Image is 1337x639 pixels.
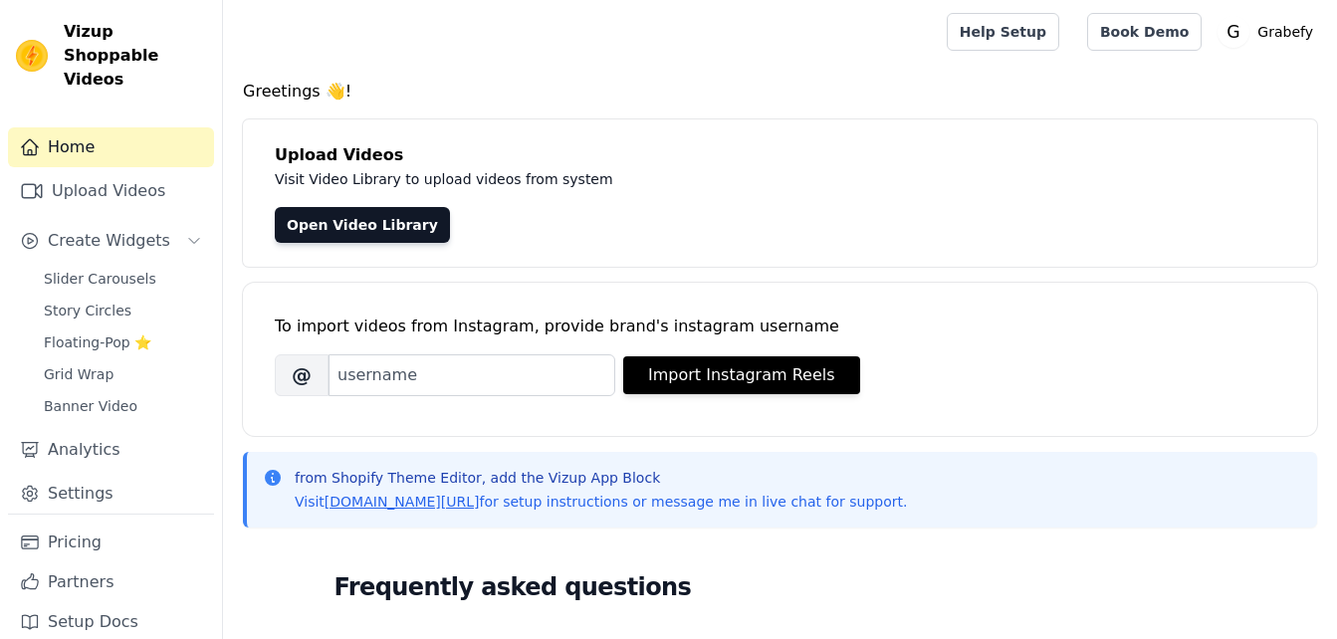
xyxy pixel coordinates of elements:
[334,567,1226,607] h2: Frequently asked questions
[275,315,1285,338] div: To import videos from Instagram, provide brand's instagram username
[16,40,48,72] img: Vizup
[8,221,214,261] button: Create Widgets
[8,127,214,167] a: Home
[32,328,214,356] a: Floating-Pop ⭐
[295,468,907,488] p: from Shopify Theme Editor, add the Vizup App Block
[8,474,214,514] a: Settings
[1087,13,1202,51] a: Book Demo
[275,207,450,243] a: Open Video Library
[243,80,1317,104] h4: Greetings 👋!
[947,13,1059,51] a: Help Setup
[48,229,170,253] span: Create Widgets
[8,523,214,562] a: Pricing
[1227,22,1240,42] text: G
[32,392,214,420] a: Banner Video
[44,364,113,384] span: Grid Wrap
[8,171,214,211] a: Upload Videos
[44,396,137,416] span: Banner Video
[295,492,907,512] p: Visit for setup instructions or message me in live chat for support.
[44,332,151,352] span: Floating-Pop ⭐
[329,354,615,396] input: username
[44,301,131,320] span: Story Circles
[623,356,860,394] button: Import Instagram Reels
[1249,14,1321,50] p: Grabefy
[1218,14,1321,50] button: G Grabefy
[275,167,1167,191] p: Visit Video Library to upload videos from system
[8,562,214,602] a: Partners
[32,265,214,293] a: Slider Carousels
[32,360,214,388] a: Grid Wrap
[32,297,214,324] a: Story Circles
[275,354,329,396] span: @
[8,430,214,470] a: Analytics
[325,494,480,510] a: [DOMAIN_NAME][URL]
[64,20,206,92] span: Vizup Shoppable Videos
[44,269,156,289] span: Slider Carousels
[275,143,1285,167] h4: Upload Videos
